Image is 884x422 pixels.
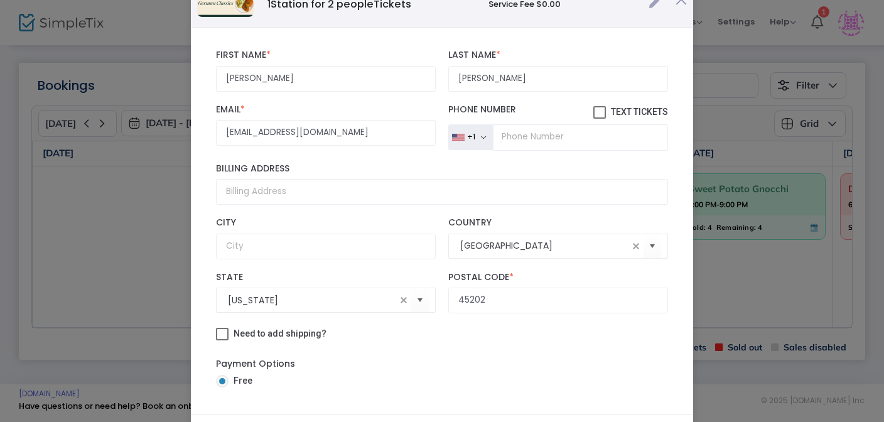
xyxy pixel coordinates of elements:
[216,66,436,92] input: First Name
[216,120,436,146] input: Email
[411,288,429,313] button: Select
[216,104,436,116] label: Email
[216,163,668,175] label: Billing Address
[611,107,668,117] span: Text Tickets
[216,234,436,259] input: City
[216,272,436,283] label: State
[644,233,661,259] button: Select
[228,294,396,307] input: Select State
[216,357,295,371] label: Payment Options
[448,104,668,119] label: Phone Number
[448,217,668,229] label: Country
[216,50,436,61] label: First Name
[448,124,493,151] button: +1
[448,272,668,283] label: Postal Code
[493,124,668,151] input: Phone Number
[216,217,436,229] label: City
[396,293,411,308] span: clear
[229,374,252,387] span: Free
[448,66,668,92] input: Last Name
[467,132,475,142] div: +1
[216,179,668,205] input: Billing Address
[448,50,668,61] label: Last Name
[460,239,628,252] input: Select Country
[234,328,326,338] span: Need to add shipping?
[448,288,668,313] input: Postal Code
[628,239,644,254] span: clear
